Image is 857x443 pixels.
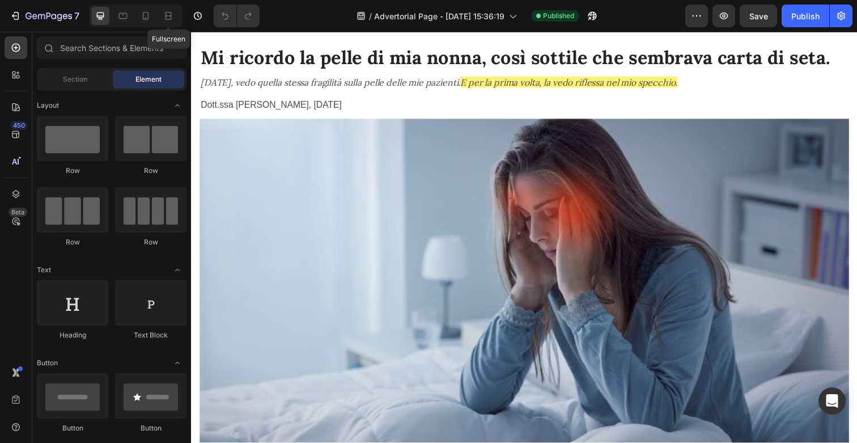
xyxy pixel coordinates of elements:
div: Row [115,237,186,247]
div: Button [37,423,108,433]
i: [DATE], vedo quella stessa fragilità sulla pelle delle mie pazienti. [10,46,275,57]
div: Publish [791,10,820,22]
p: Dott.ssa [PERSON_NAME], [DATE] [10,67,671,83]
button: Save [740,5,777,27]
button: 7 [5,5,84,27]
span: Element [135,74,162,85]
span: Toggle open [168,261,186,279]
span: Save [749,11,768,21]
span: Toggle open [168,354,186,372]
div: Button [115,423,186,433]
i: E per la prima volta, la vedo riflessa nel mio specchio. [275,46,497,57]
div: Row [37,166,108,176]
div: Text Block [115,330,186,340]
div: Open Intercom Messenger [818,387,846,415]
span: Published [543,11,574,21]
h2: Mi ricordo la pelle di mia nonna, così sottile che sembrava carta di seta. [9,15,672,38]
span: Button [37,358,58,368]
div: Beta [9,208,27,217]
div: Row [37,237,108,247]
button: Publish [782,5,829,27]
p: 7 [74,9,79,23]
span: Text [37,265,51,275]
span: Layout [37,100,59,111]
div: Undo/Redo [214,5,260,27]
div: Row [115,166,186,176]
span: Toggle open [168,96,186,115]
span: Section [63,74,87,85]
div: 450 [11,121,27,130]
span: / [369,10,372,22]
div: Heading [37,330,108,340]
input: Search Sections & Elements [37,36,186,59]
span: Advertorial Page - [DATE] 15:36:19 [374,10,504,22]
iframe: Design area [191,32,857,443]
